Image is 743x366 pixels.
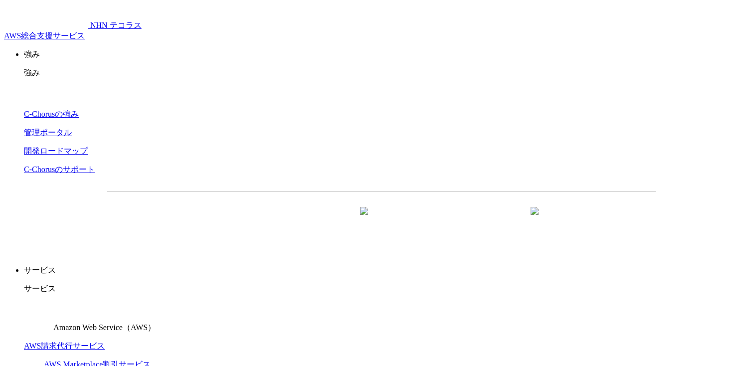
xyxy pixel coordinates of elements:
[24,128,72,137] a: 管理ポータル
[24,68,739,78] p: 強み
[24,110,79,118] a: C-Chorusの強み
[24,165,95,174] a: C-Chorusのサポート
[531,207,539,233] img: 矢印
[4,21,142,40] a: AWS総合支援サービス C-Chorus NHN テコラスAWS総合支援サービス
[53,323,156,332] span: Amazon Web Service（AWS）
[24,147,88,155] a: 開発ロードマップ
[24,265,739,276] p: サービス
[4,4,88,28] img: AWS総合支援サービス C-Chorus
[24,302,52,330] img: Amazon Web Service（AWS）
[360,207,368,233] img: 矢印
[24,342,105,350] a: AWS請求代行サービス
[216,207,376,232] a: 資料を請求する
[386,207,547,232] a: まずは相談する
[24,49,739,60] p: 強み
[24,284,739,294] p: サービス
